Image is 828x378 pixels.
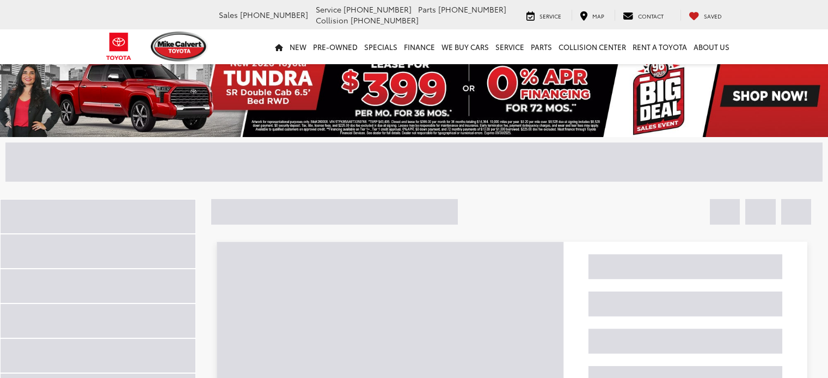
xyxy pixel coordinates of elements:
[344,4,412,15] span: [PHONE_NUMBER]
[316,15,348,26] span: Collision
[316,4,341,15] span: Service
[286,29,310,64] a: New
[615,10,672,21] a: Contact
[592,12,604,20] span: Map
[518,10,569,21] a: Service
[680,10,730,21] a: My Saved Vehicles
[310,29,361,64] a: Pre-Owned
[492,29,528,64] a: Service
[151,32,208,61] img: Mike Calvert Toyota
[418,4,436,15] span: Parts
[539,12,561,20] span: Service
[438,4,506,15] span: [PHONE_NUMBER]
[361,29,401,64] a: Specials
[572,10,612,21] a: Map
[401,29,438,64] a: Finance
[704,12,722,20] span: Saved
[555,29,629,64] a: Collision Center
[99,29,139,64] img: Toyota
[690,29,733,64] a: About Us
[629,29,690,64] a: Rent a Toyota
[351,15,419,26] span: [PHONE_NUMBER]
[272,29,286,64] a: Home
[438,29,492,64] a: WE BUY CARS
[528,29,555,64] a: Parts
[240,9,308,20] span: [PHONE_NUMBER]
[219,9,238,20] span: Sales
[638,12,664,20] span: Contact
